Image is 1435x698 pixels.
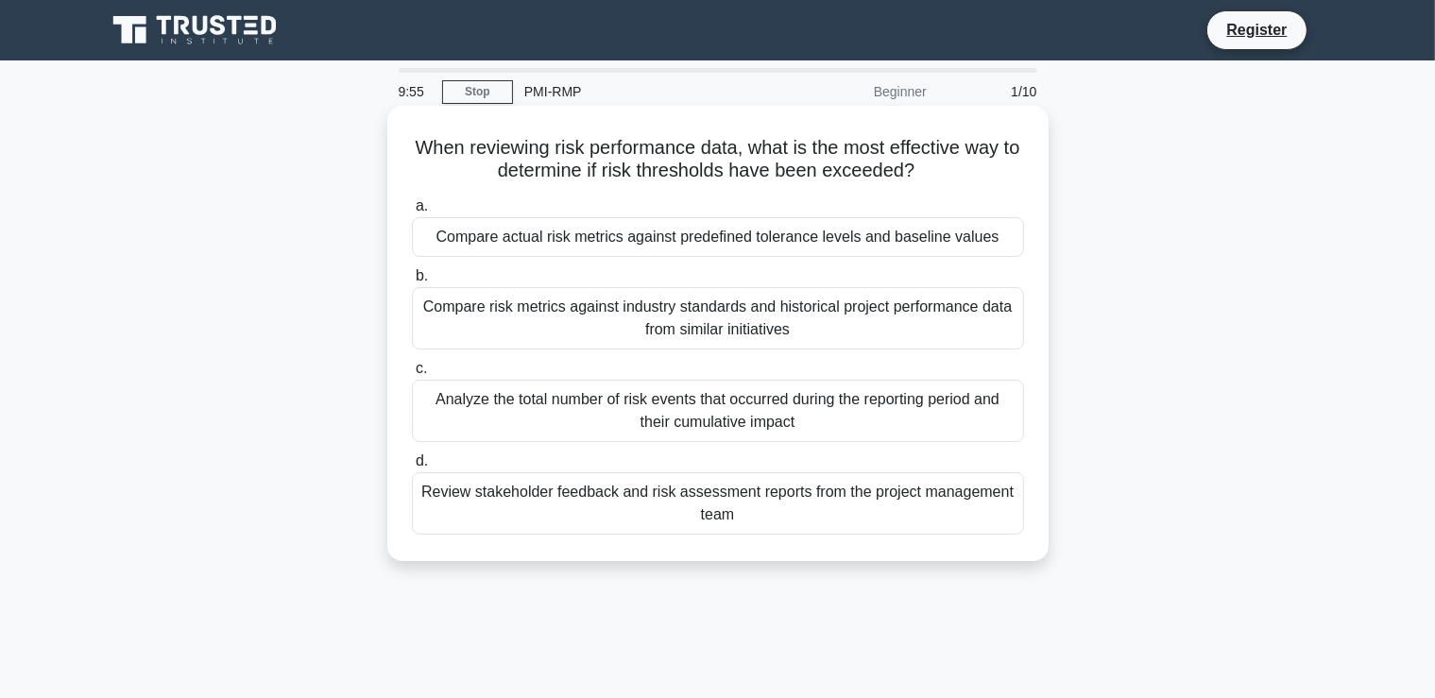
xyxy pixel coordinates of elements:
span: b. [416,267,428,283]
span: c. [416,360,427,376]
a: Stop [442,80,513,104]
div: 9:55 [387,73,442,111]
span: a. [416,197,428,213]
a: Register [1215,18,1298,42]
div: Compare risk metrics against industry standards and historical project performance data from simi... [412,287,1024,349]
div: PMI-RMP [513,73,773,111]
div: 1/10 [938,73,1049,111]
h5: When reviewing risk performance data, what is the most effective way to determine if risk thresho... [410,136,1026,183]
div: Review stakeholder feedback and risk assessment reports from the project management team [412,472,1024,535]
div: Analyze the total number of risk events that occurred during the reporting period and their cumul... [412,380,1024,442]
div: Beginner [773,73,938,111]
span: d. [416,452,428,468]
div: Compare actual risk metrics against predefined tolerance levels and baseline values [412,217,1024,257]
